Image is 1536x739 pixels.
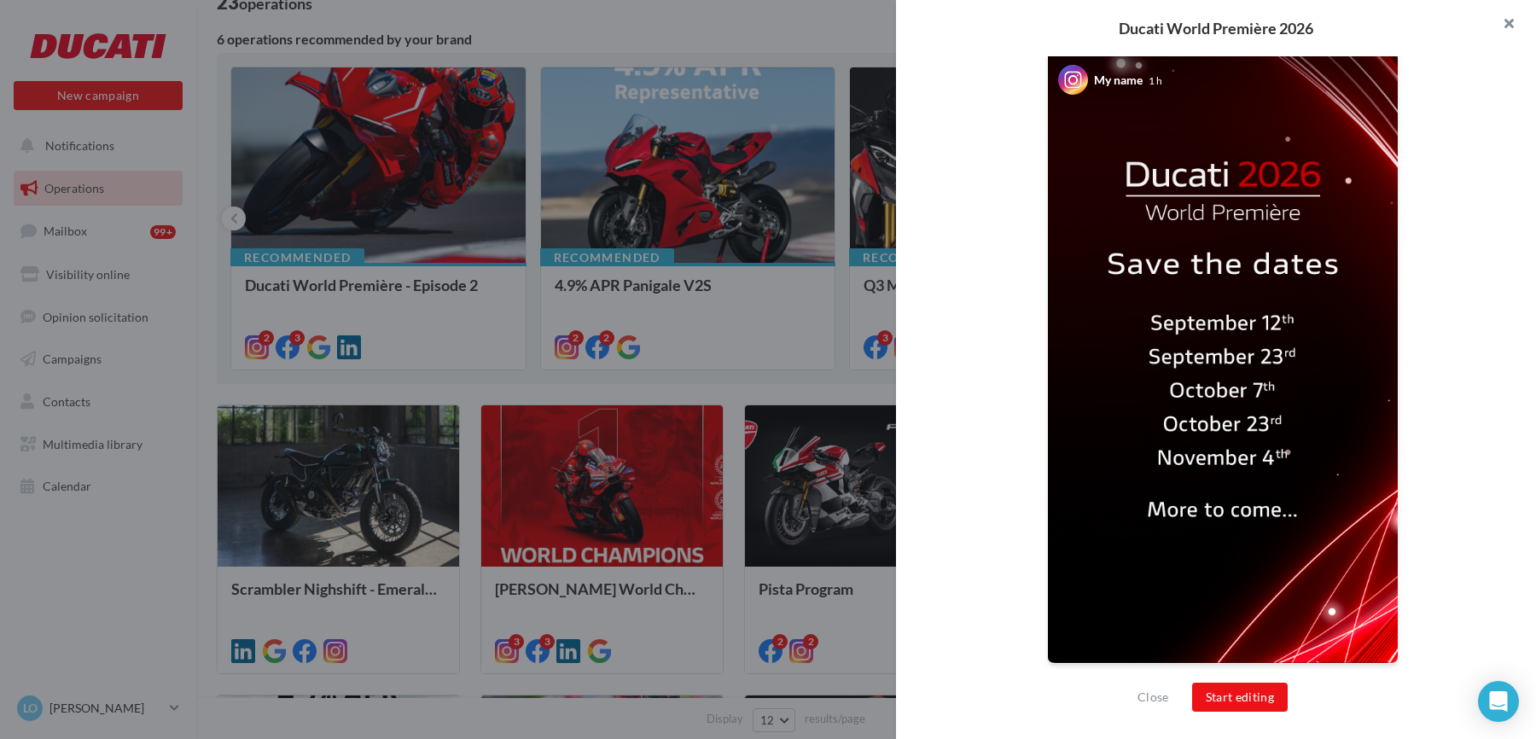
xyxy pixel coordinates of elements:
button: Start editing [1192,683,1289,712]
button: Close [1131,687,1176,707]
img: Your Instagram story preview [1048,41,1398,663]
div: Open Intercom Messenger [1478,681,1519,722]
div: Ducati World Première 2026 [923,20,1509,36]
div: My name [1094,72,1143,89]
div: Non-contractual preview [1047,664,1399,686]
div: 1 h [1149,73,1162,88]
